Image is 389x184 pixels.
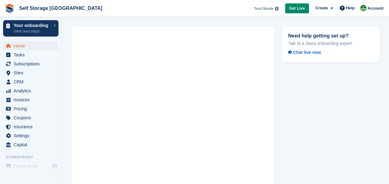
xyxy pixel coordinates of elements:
[3,50,58,59] a: menu
[360,5,366,11] img: Mackenzie Wells
[315,5,328,11] span: Create
[367,5,383,11] span: Account
[3,122,58,131] a: menu
[3,68,58,77] a: menu
[3,86,58,95] a: menu
[14,28,50,34] p: View next steps
[3,77,58,86] a: menu
[14,50,51,59] span: Tasks
[14,59,51,68] span: Subscriptions
[289,5,305,11] span: Get Live
[288,41,374,46] p: Talk to a Stora onboarding expert.
[14,68,51,77] span: Sites
[5,4,14,13] img: stora-icon-8386f47178a22dfd0bd8f6a31ec36ba5ce8667c1dd55bd0f319d3a0aa187defe.svg
[3,104,58,113] a: menu
[254,6,273,12] span: Test Mode
[3,42,58,50] a: menu
[14,77,51,86] span: CRM
[288,50,321,55] span: Chat live now
[14,162,51,171] span: Online Store
[14,113,51,122] span: Coupons
[14,42,51,50] span: Home
[3,95,58,104] a: menu
[275,7,279,11] img: icon-info-grey-7440780725fd019a000dd9b08b2336e03edf1995a4989e88bcd33f0948082b44.svg
[14,104,51,113] span: Pricing
[3,20,58,37] a: Your onboarding View next steps
[3,140,58,149] a: menu
[3,59,58,68] a: menu
[17,3,105,13] a: Self Storage [GEOGRAPHIC_DATA]
[285,3,309,14] a: Get Live
[14,86,51,95] span: Analytics
[14,23,50,28] p: Your onboarding
[14,140,51,149] span: Capital
[3,162,58,171] a: menu
[51,163,58,170] a: Preview store
[288,49,326,56] a: Chat live now
[3,113,58,122] a: menu
[3,131,58,140] a: menu
[6,154,62,160] span: Storefront
[14,95,51,104] span: Invoices
[288,33,374,39] h2: Need help getting set up?
[346,5,355,11] span: Help
[14,131,51,140] span: Settings
[14,122,51,131] span: Insurance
